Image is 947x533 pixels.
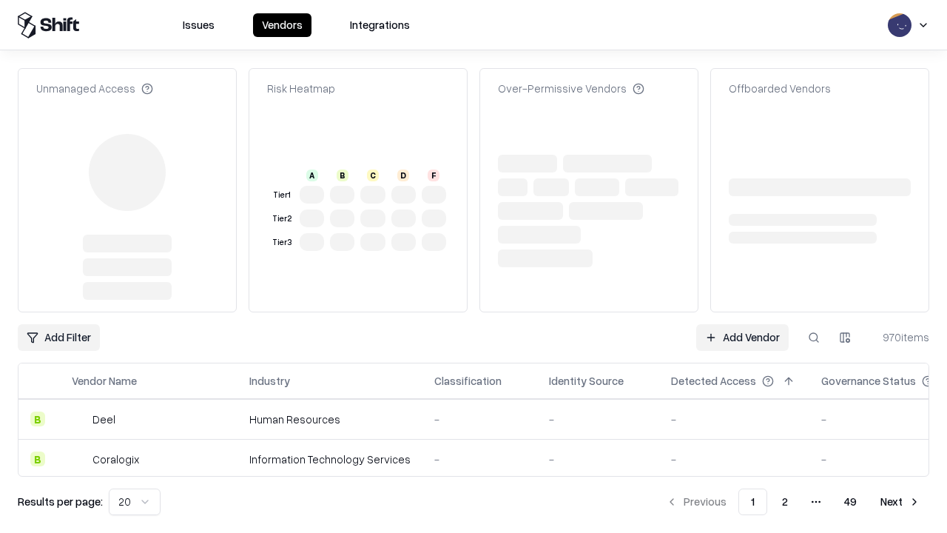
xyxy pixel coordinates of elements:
div: Identity Source [549,373,624,389]
div: - [671,452,798,467]
div: Unmanaged Access [36,81,153,96]
div: - [549,412,647,427]
button: 1 [738,489,767,515]
button: Vendors [253,13,311,37]
button: 49 [832,489,869,515]
div: Information Technology Services [249,452,411,467]
div: D [397,170,409,181]
div: C [367,170,379,181]
div: Deel [92,412,115,427]
div: Industry [249,373,290,389]
p: Results per page: [18,494,103,509]
button: Add Filter [18,324,100,351]
div: B [30,452,45,466]
a: Add Vendor [696,324,789,351]
button: 2 [770,489,800,515]
div: - [549,452,647,467]
div: Detected Access [671,373,756,389]
div: Tier 3 [270,236,294,249]
img: Coralogix [72,452,87,466]
div: Offboarded Vendors [729,81,831,96]
div: B [30,412,45,426]
div: - [434,412,525,427]
div: Classification [434,373,502,389]
div: Tier 2 [270,212,294,225]
div: Risk Heatmap [267,81,335,96]
div: Over-Permissive Vendors [498,81,644,96]
div: Tier 1 [270,189,294,201]
div: Coralogix [92,452,139,467]
nav: pagination [657,489,929,515]
button: Issues [174,13,223,37]
div: Vendor Name [72,373,137,389]
button: Integrations [341,13,419,37]
div: 970 items [870,329,929,345]
div: Human Resources [249,412,411,427]
div: Governance Status [821,373,916,389]
div: - [434,452,525,467]
button: Next [872,489,929,515]
div: B [337,170,348,181]
div: - [671,412,798,427]
div: F [428,170,439,181]
img: Deel [72,412,87,426]
div: A [306,170,318,181]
